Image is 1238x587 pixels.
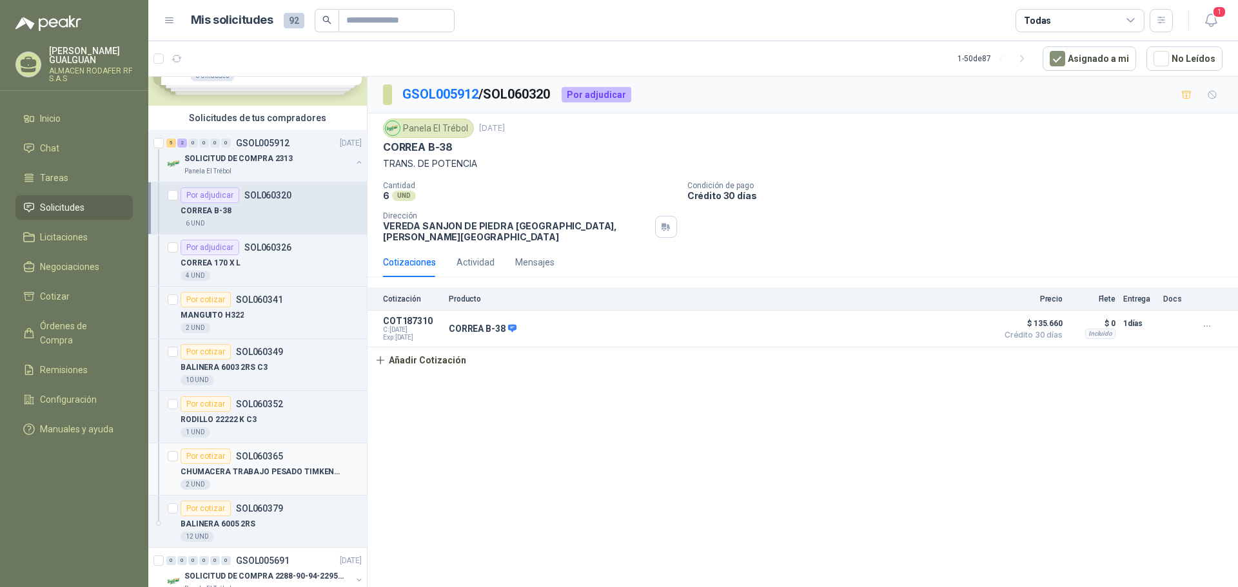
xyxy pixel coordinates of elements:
[15,417,133,441] a: Manuales y ayuda
[148,287,367,339] a: Por cotizarSOL060341MANGUITO H3222 UND
[236,347,283,356] p: SOL060349
[181,466,341,478] p: CHUMACERA TRABAJO PESADO TIMKEN 2.7/16- 2 HUECOS
[1212,6,1226,18] span: 1
[1070,316,1115,331] p: $ 0
[181,501,231,516] div: Por cotizar
[383,326,441,334] span: C: [DATE]
[1146,46,1223,71] button: No Leídos
[166,556,176,565] div: 0
[166,156,182,171] img: Company Logo
[1123,316,1155,331] p: 1 días
[148,391,367,443] a: Por cotizarSOL060352RODILLO 22222 K C31 UND
[40,289,70,303] span: Cotizar
[383,334,441,342] span: Exp: [DATE]
[40,200,84,215] span: Solicitudes
[15,136,133,160] a: Chat
[181,344,231,360] div: Por cotizar
[998,331,1063,339] span: Crédito 30 días
[40,230,88,244] span: Licitaciones
[998,294,1063,303] p: Precio
[181,427,210,438] div: 1 UND
[383,294,441,303] p: Cotización
[15,15,81,31] img: Logo peakr
[998,316,1063,331] span: $ 135.660
[687,190,1233,201] p: Crédito 30 días
[148,339,367,391] a: Por cotizarSOL060349BALINERA 6003 2RS C310 UND
[40,260,99,274] span: Negociaciones
[177,139,187,148] div: 2
[383,119,474,138] div: Panela El Trébol
[15,314,133,352] a: Órdenes de Compra
[15,255,133,279] a: Negociaciones
[49,67,133,82] p: ALMACEN RODAFER RF S.A.S
[244,191,291,200] p: SOL060320
[181,414,257,426] p: RODILLO 22222 K C3
[181,323,210,333] div: 2 UND
[181,361,268,374] p: BALINERA 6003 2RS C3
[191,11,273,30] h1: Mis solicitudes
[184,570,345,582] p: SOLICITUD DE COMPRA 2288-90-94-2295-96-2301-02-04
[148,106,367,130] div: Solicitudes de tus compradores
[236,399,283,409] p: SOL060352
[181,188,239,203] div: Por adjudicar
[449,294,990,303] p: Producto
[1043,46,1136,71] button: Asignado a mi
[49,46,133,64] p: [PERSON_NAME] GUALGUAN
[1085,329,1115,339] div: Incluido
[40,111,61,126] span: Inicio
[515,255,555,269] div: Mensajes
[15,106,133,131] a: Inicio
[181,271,210,281] div: 4 UND
[15,387,133,412] a: Configuración
[479,122,505,135] p: [DATE]
[166,139,176,148] div: 5
[181,292,231,307] div: Por cotizar
[184,166,231,177] p: Panela El Trébol
[181,479,210,490] div: 2 UND
[148,235,367,287] a: Por adjudicarSOL060326CORREA 170 X L4 UND
[449,323,516,335] p: CORREA B-38
[383,181,677,190] p: Cantidad
[402,86,478,102] a: GSOL005912
[383,140,453,154] p: CORREA B-38
[40,422,113,436] span: Manuales y ayuda
[368,347,473,373] button: Añadir Cotización
[1199,9,1223,32] button: 1
[40,392,97,407] span: Configuración
[958,48,1032,69] div: 1 - 50 de 87
[392,191,416,201] div: UND
[40,141,59,155] span: Chat
[221,556,231,565] div: 0
[148,496,367,548] a: Por cotizarSOL060379BALINERA 6005 2RS12 UND
[383,211,650,220] p: Dirección
[236,504,283,513] p: SOL060379
[383,190,389,201] p: 6
[181,375,214,385] div: 10 UND
[340,137,362,149] p: [DATE]
[199,139,209,148] div: 0
[383,255,436,269] div: Cotizaciones
[210,139,220,148] div: 0
[236,295,283,304] p: SOL060341
[181,532,214,542] div: 12 UND
[210,556,220,565] div: 0
[188,139,198,148] div: 0
[1163,294,1189,303] p: Docs
[221,139,231,148] div: 0
[181,257,241,269] p: CORREA 170 X L
[15,195,133,220] a: Solicitudes
[181,448,231,464] div: Por cotizar
[181,218,210,229] div: 6 UND
[15,284,133,309] a: Cotizar
[383,220,650,242] p: VEREDA SANJON DE PIEDRA [GEOGRAPHIC_DATA] , [PERSON_NAME][GEOGRAPHIC_DATA]
[236,139,290,148] p: GSOL005912
[457,255,495,269] div: Actividad
[40,171,68,185] span: Tareas
[687,181,1233,190] p: Condición de pago
[1123,294,1155,303] p: Entrega
[1070,294,1115,303] p: Flete
[340,555,362,567] p: [DATE]
[402,84,551,104] p: / SOL060320
[383,157,1223,171] p: TRANS. DE POTENCIA
[199,556,209,565] div: 0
